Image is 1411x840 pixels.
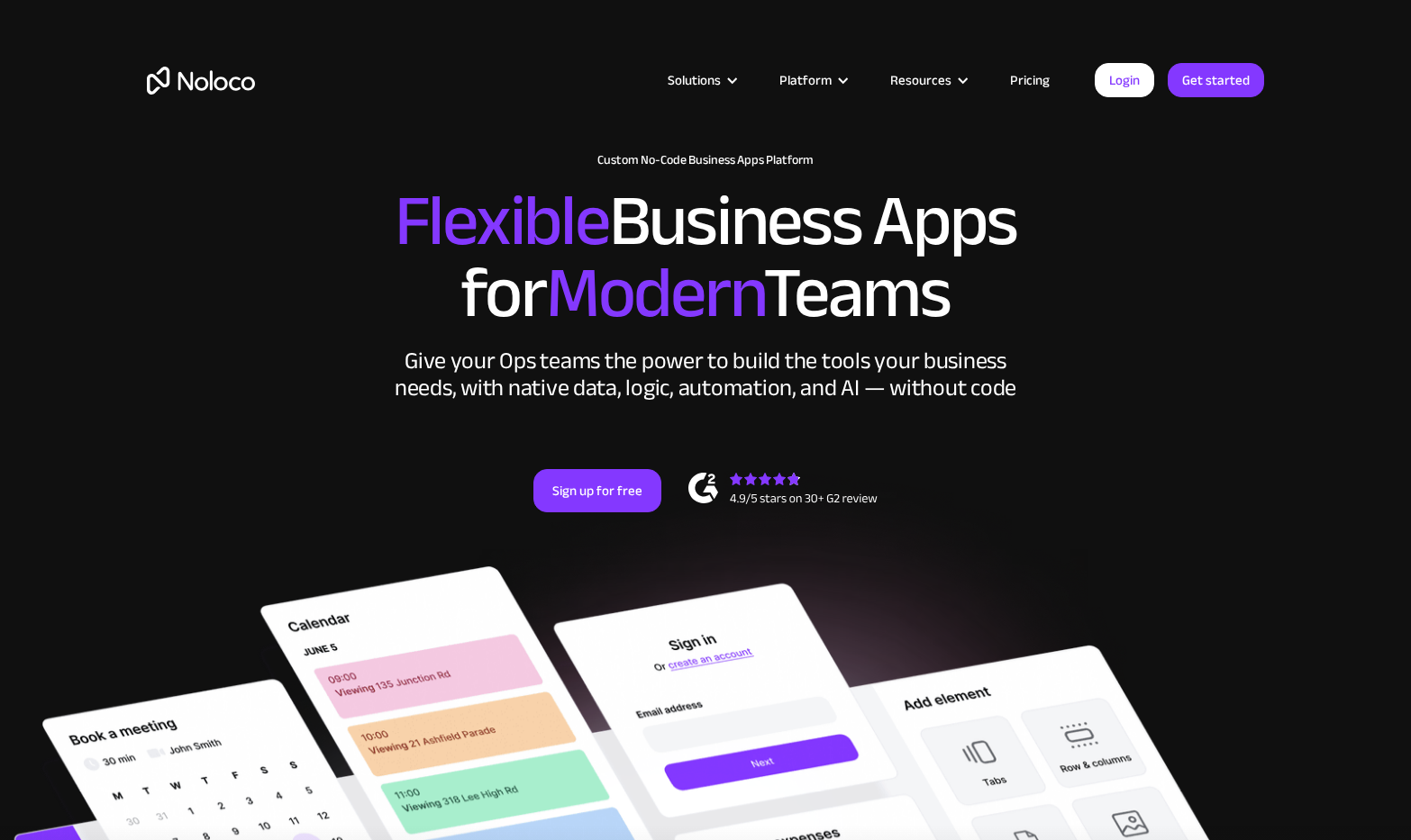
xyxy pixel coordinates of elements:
a: home [147,67,255,95]
a: Pricing [988,68,1072,92]
h2: Business Apps for Teams [147,185,1264,330]
a: Sign up for free [533,469,661,512]
a: Login [1095,63,1154,97]
a: Get started [1168,63,1264,97]
span: Modern [546,226,763,360]
div: Resources [868,68,988,92]
span: Flexible [395,154,609,288]
div: Solutions [645,68,757,92]
div: Platform [779,68,832,92]
div: Give your Ops teams the power to build the tools your business needs, with native data, logic, au... [390,348,1021,402]
div: Solutions [668,68,721,92]
div: Platform [757,68,868,92]
div: Resources [890,68,951,92]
